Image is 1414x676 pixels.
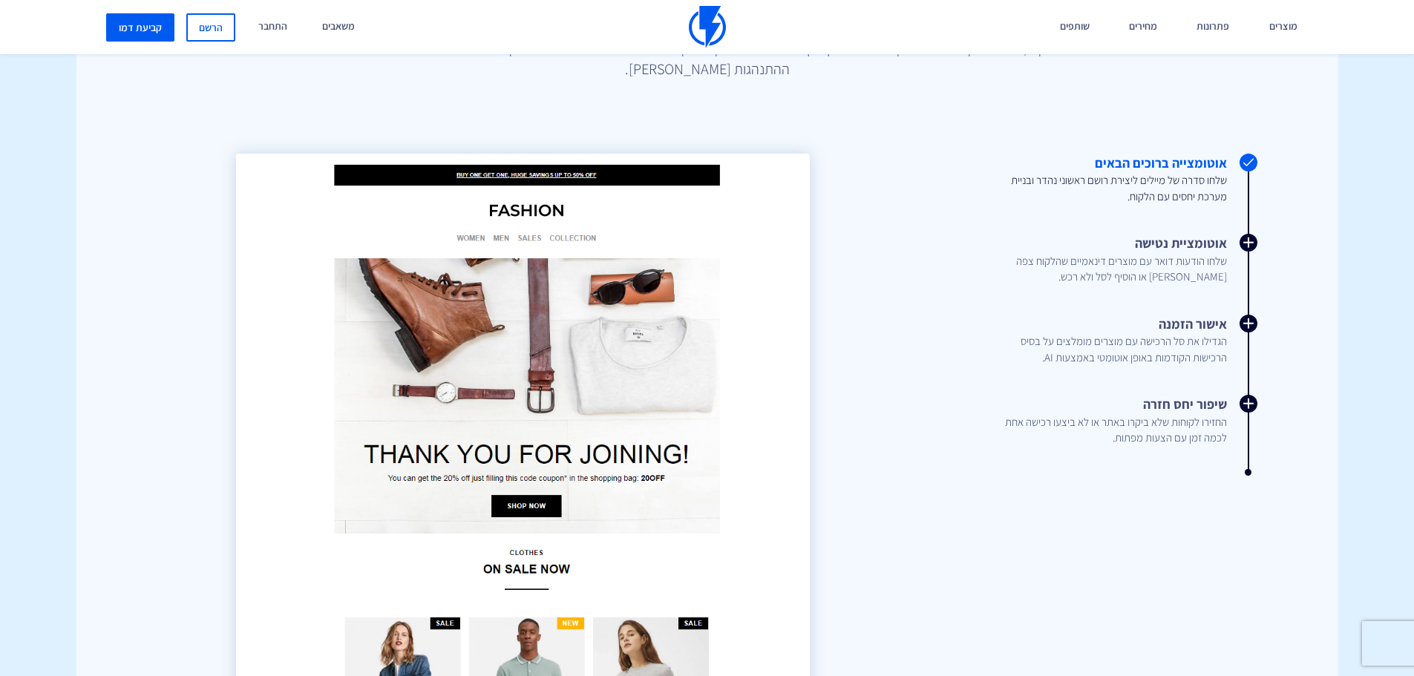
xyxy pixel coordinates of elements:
[985,253,1226,285] span: שלחו הודעות דואר עם מוצרים דינאמיים שהלקוח צפה [PERSON_NAME] או הוסיף לסל ולא רכש.
[925,395,1227,446] a: שיפור יחס חזרה
[985,172,1226,204] span: שלחו סדרה של מיילים ליצירת רושם ראשוני נהדר ובניית מערכת יחסים עם הלקוח.
[186,13,235,42] a: הרשם
[106,13,174,42] a: קביעת דמו
[925,154,1227,205] a: אוטומצייה ברוכים הבאים
[985,414,1226,446] span: החזירו לקוחות שלא ביקרו באתר או לא ביצעו רכישה אחת לכמה זמן עם הצעות מפתות.
[985,333,1226,365] span: הגדילו את סל הרכישה עם מוצרים מומלצים על בסיס הרכישות הקודמות באופן אוטומטי באמצעות AI.
[925,234,1227,285] a: אוטומציית נטישה
[925,315,1227,366] a: אישור הזמנה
